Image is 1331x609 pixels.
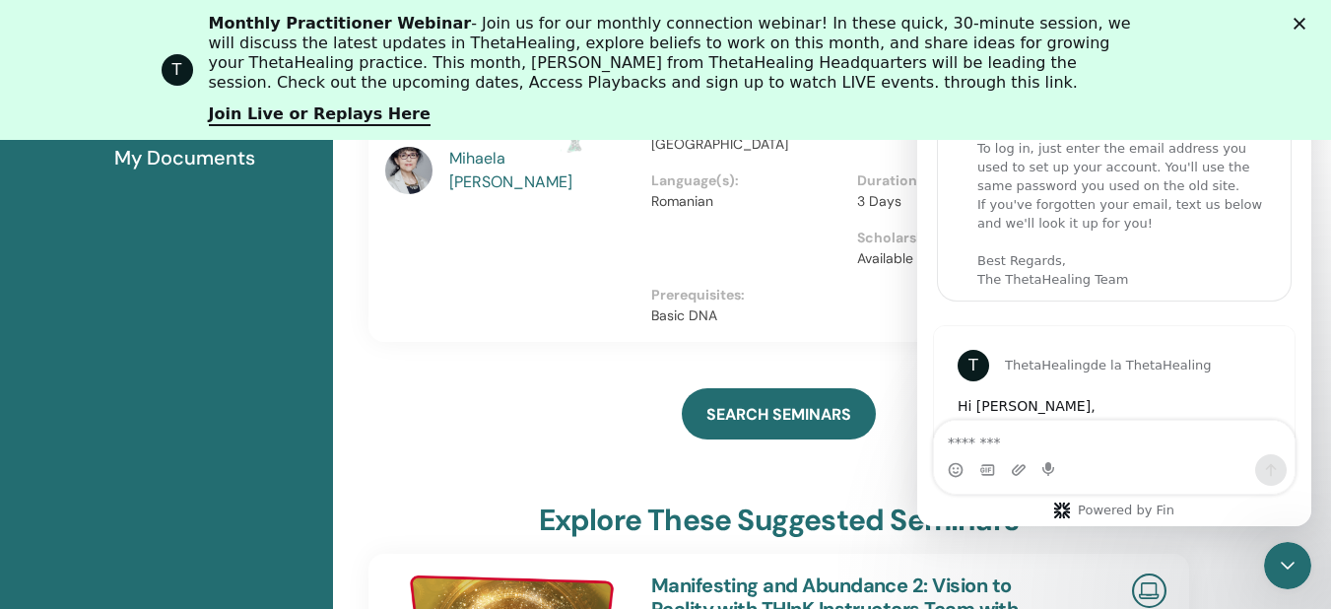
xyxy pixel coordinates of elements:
button: Start recording [125,442,141,458]
a: Join Live or Replays Here [209,104,431,126]
b: Monthly Practitioner Webinar [209,14,472,33]
a: Mihaela [PERSON_NAME] [449,147,632,194]
span: My Documents [114,143,255,172]
div: ThetaHealing scrie… [16,305,378,508]
p: Prerequisites : [651,285,1064,305]
p: Duration : [857,170,1052,191]
p: Basic DNA [651,305,1064,326]
span: SEARCH SEMINARS [706,404,851,425]
p: 3 Days [857,191,1052,212]
h3: explore these suggested seminars [539,503,1019,538]
textarea: Mesaj... [17,401,377,435]
button: Încărcare atașament [94,442,109,458]
div: Profile image for ThetaHealingThetaHealingde la ThetaHealingHi [PERSON_NAME],Did you miss the LIV... [16,305,378,485]
p: Language(s) : [651,170,846,191]
iframe: Intercom live chat [917,20,1311,526]
button: Trimite un mesaj… [338,435,369,466]
button: Selector gif [62,442,78,458]
div: Hi [PERSON_NAME], [40,377,354,397]
div: Profile image for ThetaHealing [40,330,72,362]
img: default.jpg [385,147,433,194]
a: SEARCH SEMINARS [682,388,876,440]
p: Available [857,248,1052,269]
p: Scholarship : [857,228,1052,248]
div: Închidere [1294,18,1313,30]
iframe: Intercom live chat [1264,542,1311,589]
p: Romanian [651,191,846,212]
div: - Join us for our monthly connection webinar! In these quick, 30-minute session, we will discuss ... [209,14,1139,93]
div: Profile image for ThetaHealing [162,54,193,86]
span: ThetaHealing [88,338,173,353]
button: Selector de emoji [31,442,46,458]
img: Live Online Seminar [1132,574,1166,608]
span: de la ThetaHealing [173,338,295,353]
